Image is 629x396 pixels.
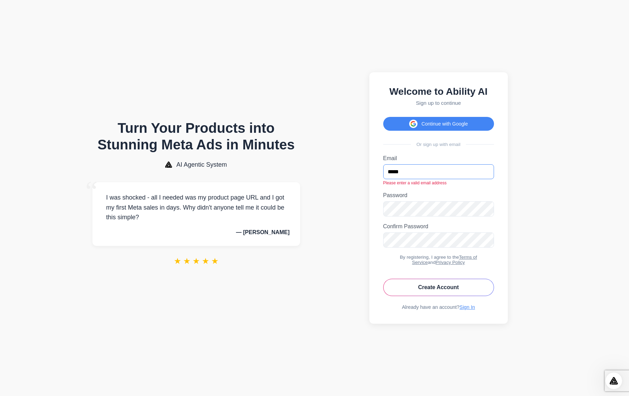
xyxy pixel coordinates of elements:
iframe: Intercom live chat [605,372,622,389]
label: Password [383,192,494,199]
span: ★ [202,256,209,266]
p: I was shocked - all I needed was my product page URL and I got my first Meta sales in days. Why d... [103,193,290,222]
span: ★ [192,256,200,266]
span: ★ [174,256,181,266]
h1: Turn Your Products into Stunning Meta Ads in Minutes [92,120,300,153]
span: ★ [211,256,219,266]
label: Email [383,155,494,162]
a: Sign In [459,304,475,310]
label: Confirm Password [383,223,494,230]
div: By registering, I agree to the and [383,255,494,265]
button: Create Account [383,279,494,296]
a: Privacy Policy [435,260,465,265]
p: Sign up to continue [383,100,494,106]
div: Please enter a valid email address [383,181,494,185]
h2: Welcome to Ability AI [383,86,494,97]
span: AI Agentic System [176,161,227,168]
p: — [PERSON_NAME] [103,229,290,236]
span: “ [86,175,98,207]
a: Terms of Service [412,255,477,265]
button: Continue with Google [383,117,494,131]
div: Or sign up with email [383,142,494,147]
div: Already have an account? [383,304,494,310]
img: AI Agentic System Logo [165,162,172,168]
span: ★ [183,256,191,266]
